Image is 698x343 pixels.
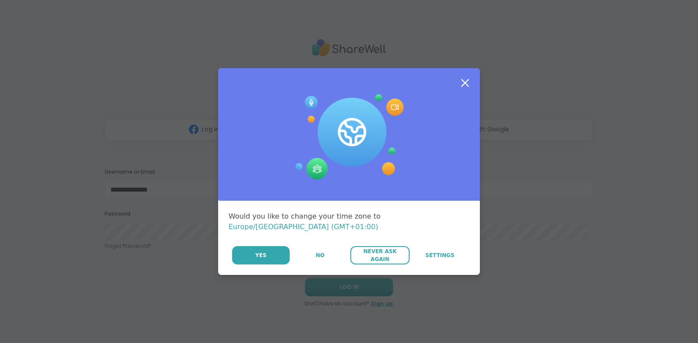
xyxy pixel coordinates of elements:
[291,246,349,264] button: No
[425,251,455,259] span: Settings
[316,251,325,259] span: No
[411,246,469,264] a: Settings
[229,211,469,232] div: Would you like to change your time zone to
[229,223,378,231] span: Europe/[GEOGRAPHIC_DATA] (GMT+01:00)
[255,251,267,259] span: Yes
[350,246,409,264] button: Never Ask Again
[294,94,404,180] img: Session Experience
[355,247,405,263] span: Never Ask Again
[232,246,290,264] button: Yes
